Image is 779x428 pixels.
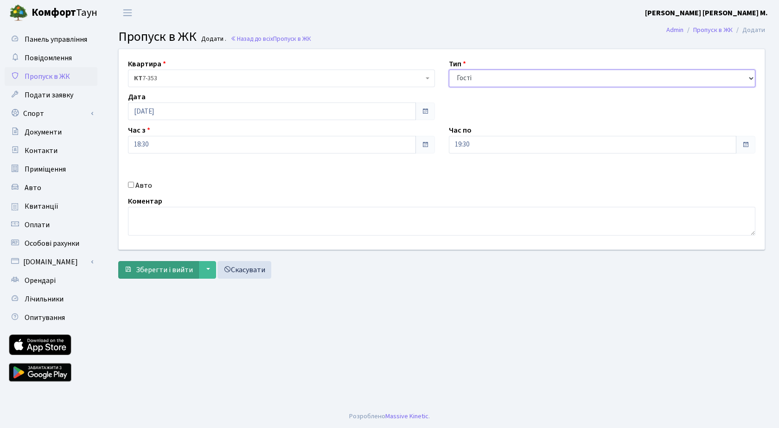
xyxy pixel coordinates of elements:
[128,58,166,70] label: Квартира
[32,5,76,20] b: Комфорт
[25,238,79,249] span: Особові рахунки
[5,197,97,216] a: Квитанції
[5,49,97,67] a: Повідомлення
[25,183,41,193] span: Авто
[5,308,97,327] a: Опитування
[25,220,50,230] span: Оплати
[128,125,150,136] label: Час з
[5,179,97,197] a: Авто
[9,4,28,22] img: logo.png
[652,20,779,40] nav: breadcrumb
[135,180,152,191] label: Авто
[5,160,97,179] a: Приміщення
[5,123,97,141] a: Документи
[25,146,57,156] span: Контакти
[5,104,97,123] a: Спорт
[385,411,428,421] a: Massive Kinetic
[230,34,311,43] a: Назад до всіхПропуск в ЖК
[5,271,97,290] a: Орендарі
[5,290,97,308] a: Лічильники
[449,58,466,70] label: Тип
[134,74,142,83] b: КТ
[134,74,423,83] span: <b>КТ</b>&nbsp;&nbsp;&nbsp;&nbsp;7-353
[5,141,97,160] a: Контакти
[449,125,472,136] label: Час по
[136,265,193,275] span: Зберегти і вийти
[25,294,64,304] span: Лічильники
[116,5,139,20] button: Переключити навігацію
[733,25,765,35] li: Додати
[5,234,97,253] a: Особові рахунки
[273,34,311,43] span: Пропуск в ЖК
[25,90,73,100] span: Подати заявку
[5,30,97,49] a: Панель управління
[128,196,162,207] label: Коментар
[666,25,683,35] a: Admin
[25,71,70,82] span: Пропуск в ЖК
[25,34,87,45] span: Панель управління
[25,53,72,63] span: Повідомлення
[25,201,58,211] span: Квитанції
[645,7,768,19] a: [PERSON_NAME] [PERSON_NAME] М.
[5,67,97,86] a: Пропуск в ЖК
[25,275,56,286] span: Орендарі
[25,164,66,174] span: Приміщення
[349,411,430,422] div: Розроблено .
[5,86,97,104] a: Подати заявку
[32,5,97,21] span: Таун
[5,253,97,271] a: [DOMAIN_NAME]
[693,25,733,35] a: Пропуск в ЖК
[128,91,146,102] label: Дата
[25,313,65,323] span: Опитування
[217,261,271,279] a: Скасувати
[128,70,435,87] span: <b>КТ</b>&nbsp;&nbsp;&nbsp;&nbsp;7-353
[199,35,226,43] small: Додати .
[118,27,197,46] span: Пропуск в ЖК
[5,216,97,234] a: Оплати
[25,127,62,137] span: Документи
[645,8,768,18] b: [PERSON_NAME] [PERSON_NAME] М.
[118,261,199,279] button: Зберегти і вийти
